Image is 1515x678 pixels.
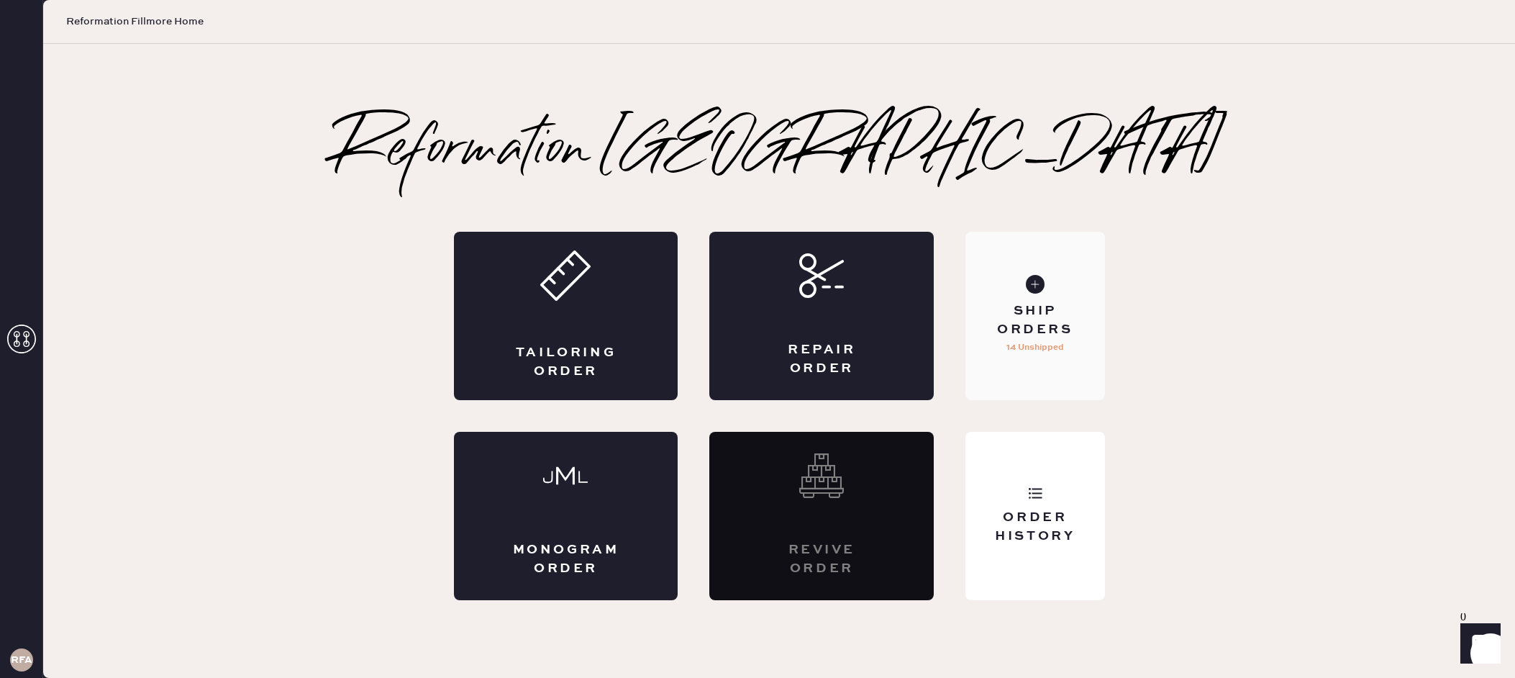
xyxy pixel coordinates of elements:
h3: RFA [11,655,32,665]
div: Monogram Order [511,541,621,577]
div: Revive order [767,541,876,577]
div: Repair Order [767,341,876,377]
span: Reformation Fillmore Home [66,14,204,29]
h2: Reformation [GEOGRAPHIC_DATA] [335,122,1224,180]
p: 14 Unshipped [1006,339,1064,356]
div: Interested? Contact us at care@hemster.co [709,432,934,600]
iframe: Front Chat [1447,613,1509,675]
div: Order History [977,509,1093,545]
div: Ship Orders [977,302,1093,338]
div: Tailoring Order [511,344,621,380]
